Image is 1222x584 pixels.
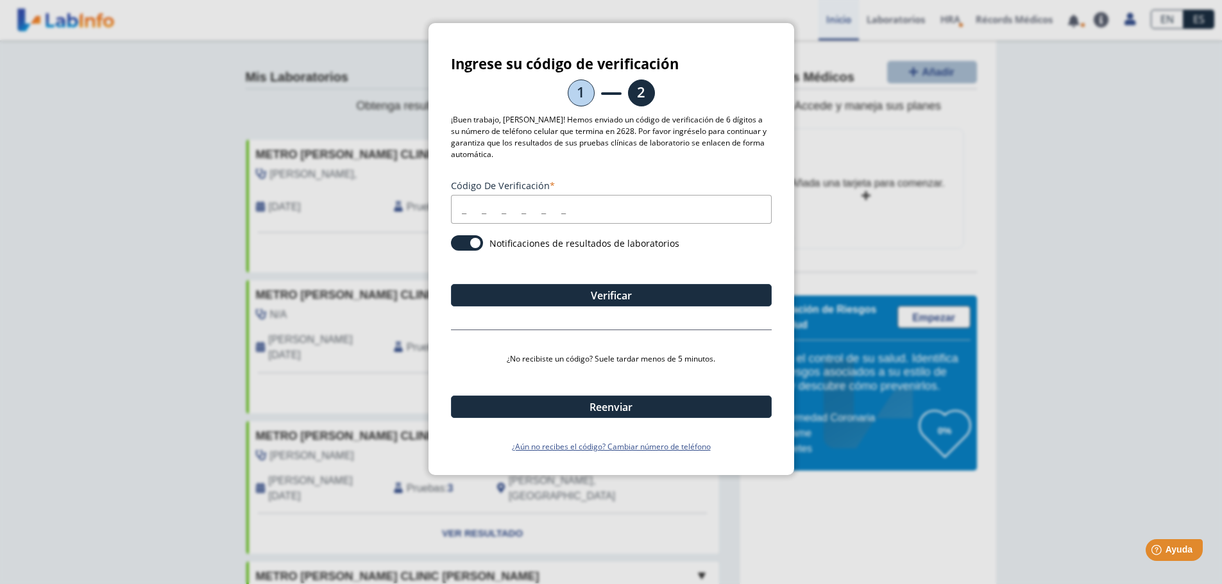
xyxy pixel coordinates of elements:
button: Reenviar [451,396,772,418]
label: Código de verificación [451,179,772,192]
iframe: Help widget launcher [1108,534,1208,570]
li: 1 [568,79,595,106]
p: ¿No recibiste un código? Suele tardar menos de 5 minutos. [451,353,772,365]
button: Verificar [451,284,772,306]
h3: Ingrese su código de verificación [451,56,772,72]
li: 2 [628,79,655,106]
p: ¡Buen trabajo, [PERSON_NAME]! Hemos enviado un código de verificación de 6 dígitos a su número de... [451,114,772,160]
input: _ _ _ _ _ _ [451,195,772,224]
a: ¿Aún no recibes el código? Cambiar número de teléfono [451,441,772,453]
label: Notificaciones de resultados de laboratorios [489,237,679,249]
